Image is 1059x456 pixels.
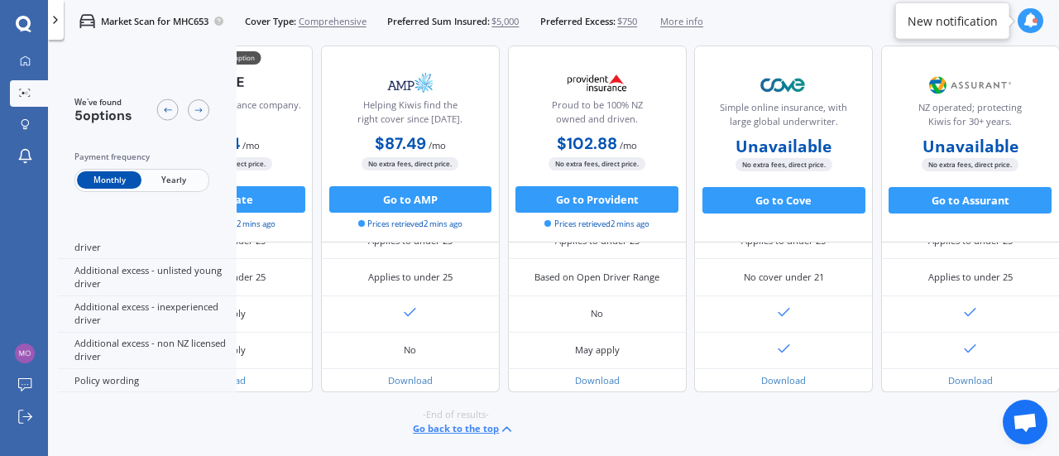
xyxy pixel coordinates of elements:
b: Unavailable [736,140,831,153]
div: Payment frequency [74,151,209,164]
div: Applies to under 25 [368,271,453,284]
b: $102.88 [557,133,617,154]
img: 26b6cc8b48cddc3624d149a085999773 [15,343,35,363]
div: Simple online insurance, with large global underwriter. [706,101,861,134]
div: Applies to under 25 [928,271,1013,284]
span: No extra fees, direct price. [922,159,1018,171]
span: -End of results- [423,408,489,421]
a: Download [948,374,993,386]
span: $750 [617,15,637,28]
span: No extra fees, direct price. [549,158,645,170]
b: Unavailable [922,140,1018,153]
span: 5 options [74,107,132,124]
span: Monthly [77,172,141,190]
img: Assurant.png [927,69,1014,102]
button: Go to Cove [702,187,865,214]
div: No cover under 21 [744,271,824,284]
img: car.f15378c7a67c060ca3f3.svg [79,13,95,29]
a: Download [761,374,806,386]
p: Market Scan for MHC653 [101,15,208,28]
div: Helping Kiwis find the right cover since [DATE]. [333,98,488,132]
a: Download [575,374,620,386]
span: Comprehensive [299,15,367,28]
span: Prices retrieved 2 mins ago [358,218,462,230]
a: Open chat [1003,400,1047,444]
div: No [404,343,416,357]
div: NZ operated; protecting Kiwis for 30+ years. [893,101,1048,134]
span: $5,000 [491,15,519,28]
span: Preferred Excess: [540,15,616,28]
div: Proud to be 100% NZ owned and driven. [519,98,674,132]
span: Prices retrieved 2 mins ago [544,218,649,230]
button: Go to Provident [515,186,678,213]
img: Provident.png [553,66,641,99]
span: Preferred Sum Insured: [387,15,490,28]
img: AMP.webp [367,66,454,99]
span: No extra fees, direct price. [362,158,458,170]
button: Go back to the top [413,421,515,437]
div: No [591,307,603,320]
span: / mo [242,139,260,151]
div: Policy wording [58,369,237,392]
span: More info [660,15,703,28]
span: Cover Type: [245,15,296,28]
a: Download [388,374,433,386]
div: May apply [575,343,620,357]
button: Go to Assurant [889,187,1052,214]
img: Cove.webp [740,69,827,102]
span: We've found [74,97,132,108]
span: / mo [620,139,637,151]
b: $87.49 [375,133,426,154]
span: No extra fees, direct price. [736,159,832,171]
span: / mo [429,139,446,151]
div: Additional excess - unlisted young driver [58,259,237,295]
div: Based on Open Driver Range [534,271,659,284]
button: Go to AMP [329,186,492,213]
div: Additional excess - inexperienced driver [58,296,237,333]
div: Additional excess - non NZ licensed driver [58,333,237,369]
span: Yearly [141,172,206,190]
div: New notification [908,12,998,29]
